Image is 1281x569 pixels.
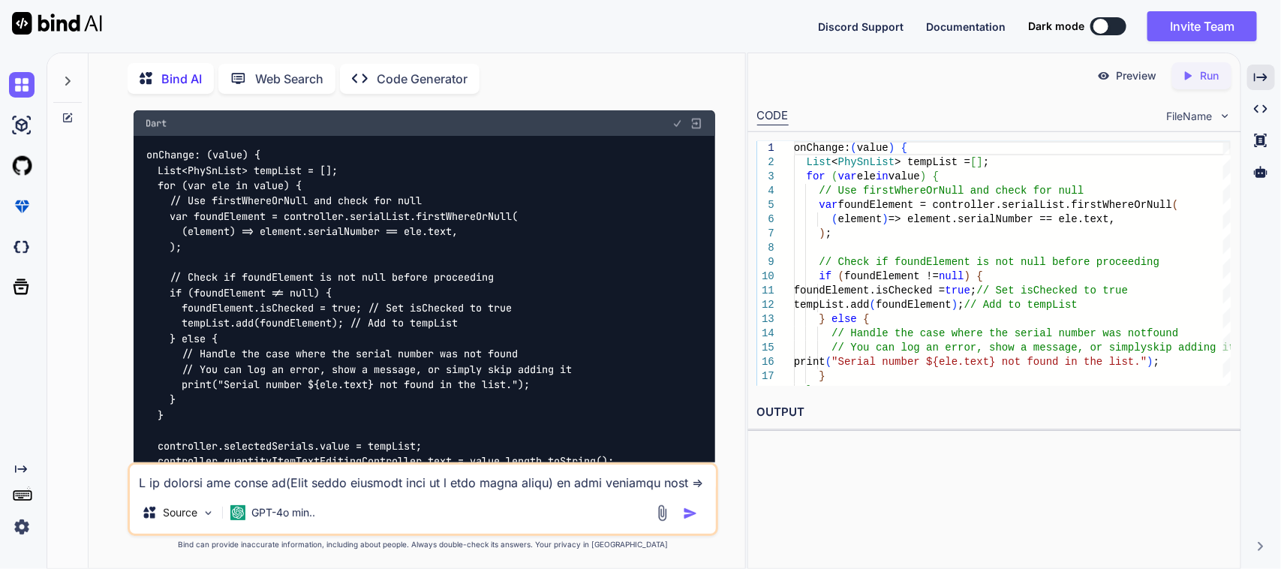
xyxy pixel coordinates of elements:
[825,356,831,368] span: (
[161,70,202,88] p: Bind AI
[964,299,1078,311] span: // Add to tempList
[1097,69,1111,83] img: preview
[831,356,1147,368] span: "Serial number ${ele.text} not found in the list."
[757,369,774,384] div: 17
[838,199,1147,211] span: foundElement = controller.serialList.firstWhereOr
[889,170,920,182] span: value
[757,269,774,284] div: 10
[831,156,837,168] span: <
[819,270,831,282] span: if
[757,141,774,155] div: 1
[825,227,831,239] span: ;
[757,198,774,212] div: 5
[895,156,970,168] span: > tempList =
[901,142,907,154] span: {
[9,153,35,179] img: githubLight
[819,185,1084,197] span: // Use firstWhereOrNull and check for null
[9,234,35,260] img: darkCloudIdeIcon
[945,284,970,297] span: true
[819,199,837,211] span: var
[672,117,684,129] img: checkmark
[976,156,982,168] span: ]
[964,270,970,282] span: )
[757,298,774,312] div: 12
[12,12,102,35] img: Bind AI
[819,313,825,325] span: }
[757,184,774,198] div: 4
[1147,11,1257,41] button: Invite Team
[9,514,35,540] img: settings
[926,20,1006,33] span: Documentation
[1028,19,1084,34] span: Dark mode
[952,299,958,311] span: )
[889,213,1115,225] span: => element.serialNumber == ele.text,
[1134,256,1159,268] span: ding
[794,142,851,154] span: onChange:
[9,194,35,219] img: premium
[882,213,888,225] span: )
[1147,199,1172,211] span: Null
[757,107,789,125] div: CODE
[1147,356,1153,368] span: )
[757,355,774,369] div: 16
[757,170,774,184] div: 3
[819,256,1134,268] span: // Check if foundElement is not null before procee
[976,270,982,282] span: {
[1117,68,1157,83] p: Preview
[654,504,671,522] img: attachment
[838,170,857,182] span: var
[163,505,197,520] p: Source
[818,20,904,33] span: Discord Support
[757,155,774,170] div: 2
[1153,356,1159,368] span: ;
[9,113,35,138] img: ai-studio
[831,342,1147,354] span: // You can log an error, show a message, or simply
[683,506,698,521] img: icon
[939,270,964,282] span: null
[757,341,774,355] div: 15
[757,212,774,227] div: 6
[251,505,315,520] p: GPT-4o min..
[970,156,976,168] span: [
[889,142,895,154] span: )
[1147,342,1235,354] span: skip adding it
[757,327,774,341] div: 14
[807,156,832,168] span: List
[933,170,939,182] span: {
[690,116,703,130] img: Open in Browser
[976,284,1128,297] span: // Set isChecked to true
[870,299,876,311] span: (
[757,241,774,255] div: 8
[794,284,946,297] span: foundElement.isChecked =
[958,299,964,311] span: ;
[230,505,245,520] img: GPT-4o mini
[757,227,774,241] div: 7
[757,384,774,398] div: 18
[920,170,926,182] span: )
[255,70,323,88] p: Web Search
[757,255,774,269] div: 9
[831,313,857,325] span: else
[857,142,889,154] span: value
[757,312,774,327] div: 13
[146,147,614,499] code: onChange: (value) { List<PhySnList> tempList = []; for (var ele in value) { // Use firstWhereOrNu...
[807,170,825,182] span: for
[831,170,837,182] span: (
[926,19,1006,35] button: Documentation
[819,227,825,239] span: )
[850,142,856,154] span: (
[831,213,837,225] span: (
[970,284,976,297] span: ;
[844,270,939,282] span: foundElement !=
[983,156,989,168] span: ;
[838,270,844,282] span: (
[794,299,870,311] span: tempList.add
[202,507,215,519] img: Pick Models
[807,384,813,396] span: }
[857,170,876,182] span: ele
[876,299,952,311] span: foundElement
[819,370,825,382] span: }
[838,156,895,168] span: PhySnList
[838,213,883,225] span: element
[794,356,825,368] span: print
